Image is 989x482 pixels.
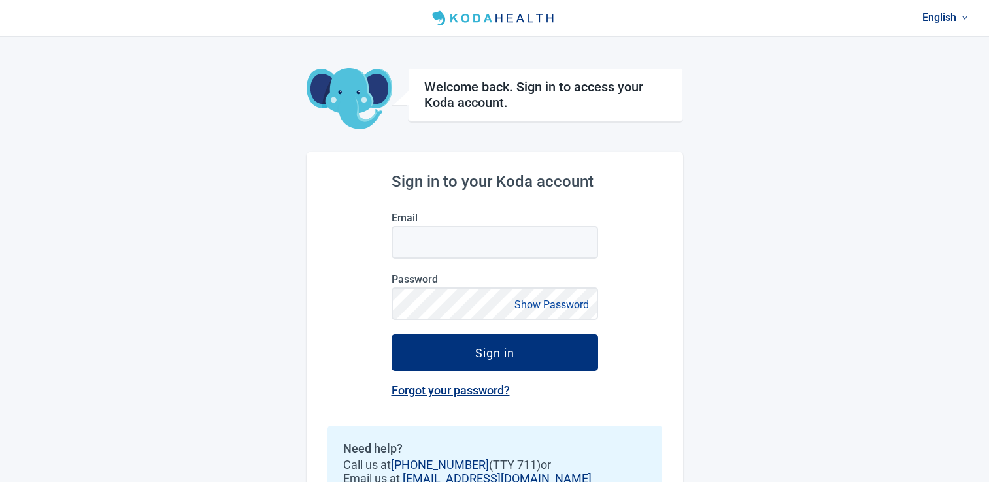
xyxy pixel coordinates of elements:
[392,172,598,191] h2: Sign in to your Koda account
[424,79,667,110] h1: Welcome back. Sign in to access your Koda account.
[962,14,968,21] span: down
[511,296,593,313] button: Show Password
[392,334,598,371] button: Sign in
[307,68,392,131] img: Koda Elephant
[391,458,489,472] a: [PHONE_NUMBER]
[343,458,646,472] span: Call us at (TTY 711) or
[392,273,598,285] label: Password
[917,7,973,28] a: Current language: English
[343,442,646,455] h2: Need help?
[392,212,598,224] label: Email
[475,346,514,359] div: Sign in
[392,383,510,397] a: Forgot your password?
[427,8,562,29] img: Koda Health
